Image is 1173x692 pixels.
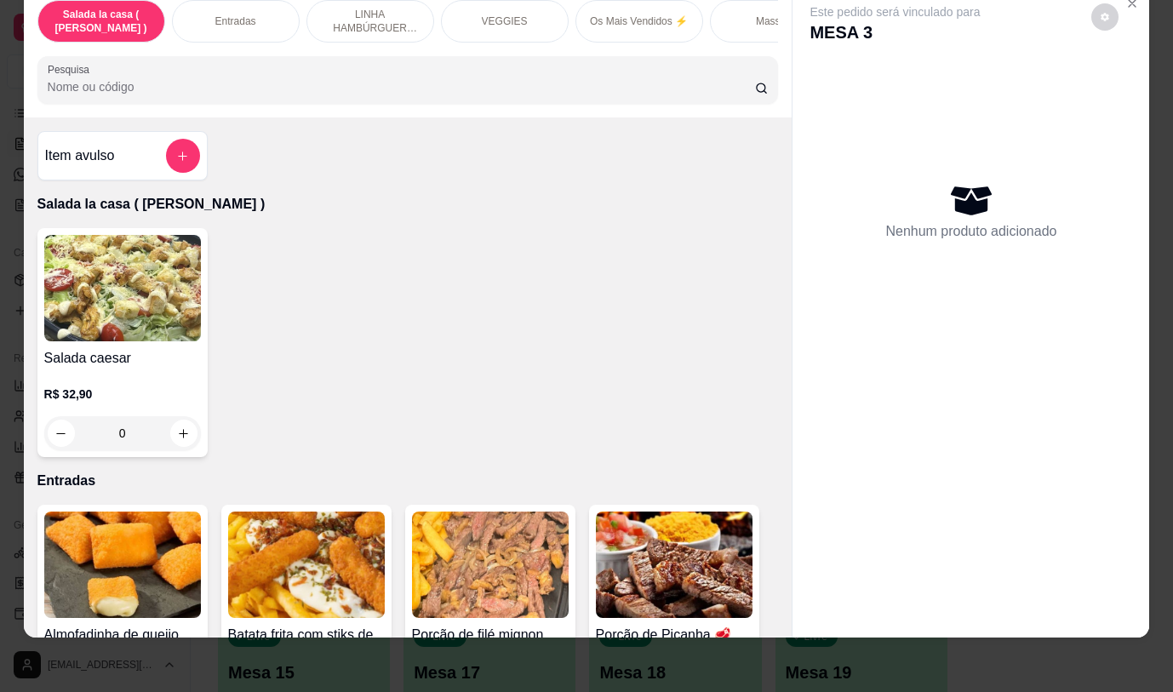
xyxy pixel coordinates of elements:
p: Os Mais Vendidos ⚡️ [590,14,688,28]
p: Entradas [37,471,779,491]
input: Pesquisa [48,78,755,95]
p: LINHA HAMBÚRGUER ANGUS [321,8,420,35]
p: VEGGIES [482,14,528,28]
h4: Batata frita com stiks de queijo mussarela [228,625,385,666]
h4: Porção de Picanha 🥩 [596,625,752,645]
p: Nenhum produto adicionado [885,221,1056,242]
button: increase-product-quantity [170,420,197,447]
img: product-image [44,512,201,618]
p: Salada la casa ( [PERSON_NAME] ) [52,8,151,35]
img: product-image [228,512,385,618]
label: Pesquisa [48,62,95,77]
button: decrease-product-quantity [1091,3,1119,31]
img: product-image [44,235,201,341]
h4: Almofadinha de queijo gouda [44,625,201,666]
h4: Salada caesar [44,348,201,369]
button: decrease-product-quantity [48,420,75,447]
p: Salada la casa ( [PERSON_NAME] ) [37,194,779,214]
p: Entradas [215,14,256,28]
h4: Porção de filé mignon [412,625,569,645]
p: R$ 32,90 [44,386,201,403]
img: product-image [412,512,569,618]
button: add-separate-item [166,139,200,173]
p: MESA 3 [810,20,980,44]
p: Este pedido será vinculado para [810,3,980,20]
p: Massas [756,14,791,28]
h4: Item avulso [45,146,115,166]
img: product-image [596,512,752,618]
